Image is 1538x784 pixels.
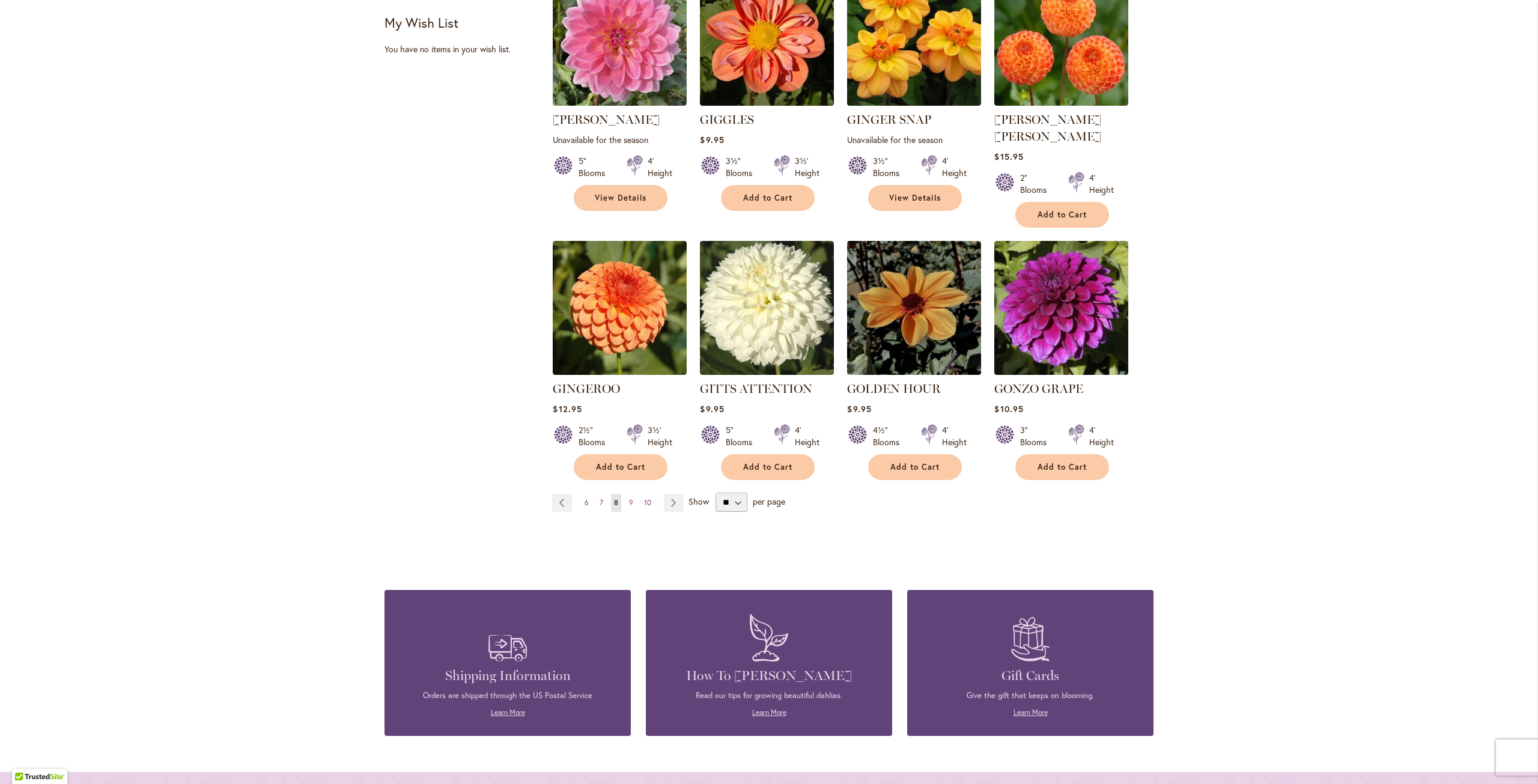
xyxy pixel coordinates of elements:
a: View Details [574,185,667,211]
a: GITTS ATTENTION [700,381,812,396]
div: 3½' Height [795,155,819,179]
p: Unavailable for the season [847,134,981,145]
img: Golden Hour [847,241,981,375]
div: 4' Height [1089,172,1114,196]
span: Add to Cart [1038,210,1087,220]
span: $12.95 [553,403,582,415]
span: $10.95 [994,403,1023,415]
span: $9.95 [700,403,724,415]
h4: Gift Cards [925,667,1135,684]
a: 6 [582,494,592,512]
span: Show [688,496,709,507]
div: 4' Height [942,155,967,179]
button: Add to Cart [574,454,667,480]
span: Add to Cart [1038,462,1087,472]
button: Add to Cart [721,454,815,480]
button: Add to Cart [1015,454,1109,480]
a: 7 [597,494,606,512]
span: Add to Cart [596,462,645,472]
a: GINGER WILLO [994,97,1128,108]
a: GIGGLES [700,112,754,127]
a: GINGEROO [553,381,620,396]
h4: Shipping Information [403,667,613,684]
a: GONZO GRAPE [994,366,1128,377]
span: 8 [614,498,618,507]
button: Add to Cart [868,454,962,480]
a: Learn More [491,708,525,717]
strong: My Wish List [384,14,458,31]
img: GONZO GRAPE [994,241,1128,375]
span: Add to Cart [743,193,792,203]
a: [PERSON_NAME] [PERSON_NAME] [994,112,1101,144]
span: $9.95 [700,134,724,145]
a: 10 [641,494,654,512]
a: GIGGLES [700,97,834,108]
span: 10 [644,498,651,507]
a: GINGER SNAP [847,112,931,127]
div: 2" Blooms [1020,172,1054,196]
p: Unavailable for the season [553,134,687,145]
a: View Details [868,185,962,211]
div: 3½" Blooms [726,155,759,179]
div: 3½" Blooms [873,155,907,179]
div: 5" Blooms [726,424,759,448]
div: 4' Height [648,155,672,179]
span: per page [753,496,785,507]
span: 7 [600,498,603,507]
div: 4' Height [1089,424,1114,448]
a: [PERSON_NAME] [553,112,660,127]
a: 9 [626,494,636,512]
button: Add to Cart [721,185,815,211]
span: Add to Cart [743,462,792,472]
div: 4½" Blooms [873,424,907,448]
a: Golden Hour [847,366,981,377]
div: 3" Blooms [1020,424,1054,448]
a: GINGEROO [553,366,687,377]
span: 9 [629,498,633,507]
div: 3½' Height [648,424,672,448]
div: 4' Height [795,424,819,448]
div: You have no items in your wish list. [384,43,545,55]
span: $15.95 [994,151,1023,162]
span: View Details [889,193,941,203]
a: GOLDEN HOUR [847,381,941,396]
p: Give the gift that keeps on blooming. [925,690,1135,701]
div: 5" Blooms [579,155,612,179]
span: View Details [595,193,646,203]
a: GINGER SNAP [847,97,981,108]
p: Read our tips for growing beautiful dahlias. [664,690,874,701]
h4: How To [PERSON_NAME] [664,667,874,684]
a: GONZO GRAPE [994,381,1083,396]
img: GITTS ATTENTION [700,241,834,375]
span: Add to Cart [890,462,940,472]
a: GITTS ATTENTION [700,366,834,377]
div: 2½" Blooms [579,424,612,448]
div: 4' Height [942,424,967,448]
button: Add to Cart [1015,202,1109,228]
span: $9.95 [847,403,871,415]
p: Orders are shipped through the US Postal Service [403,690,613,701]
a: Learn More [1014,708,1048,717]
iframe: Launch Accessibility Center [9,741,43,775]
a: Learn More [752,708,786,717]
a: Gerrie Hoek [553,97,687,108]
img: GINGEROO [553,241,687,375]
span: 6 [585,498,589,507]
